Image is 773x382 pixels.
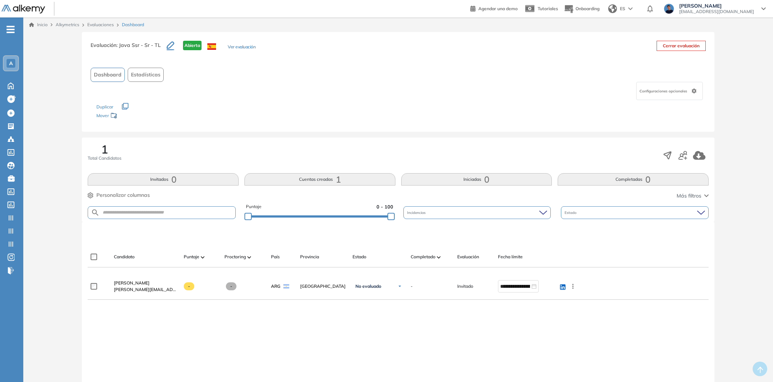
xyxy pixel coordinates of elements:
[114,286,178,293] span: [PERSON_NAME][EMAIL_ADDRESS][PERSON_NAME][DOMAIN_NAME]
[352,254,366,260] span: Estado
[91,41,167,56] h3: Evaluación
[498,254,523,260] span: Fecha límite
[244,173,395,186] button: Cuentas creadas1
[564,1,599,17] button: Onboarding
[226,282,236,290] span: -
[565,210,578,215] span: Estado
[478,6,518,11] span: Agendar una demo
[128,68,164,82] button: Estadísticas
[1,5,45,14] img: Logo
[114,280,150,286] span: [PERSON_NAME]
[271,283,280,290] span: ARG
[96,110,169,123] div: Mover
[122,21,144,28] span: Dashboard
[184,282,194,290] span: -
[201,256,204,258] img: [missing "en.ARROW_ALT" translation]
[677,192,701,200] span: Más filtros
[271,254,280,260] span: País
[87,22,114,27] a: Evaluaciones
[283,284,289,289] img: ARG
[561,206,708,219] div: Estado
[101,143,108,155] span: 1
[376,203,393,210] span: 0 - 100
[96,191,150,199] span: Personalizar columnas
[88,173,239,186] button: Invitados0
[403,206,551,219] div: Incidencias
[88,191,150,199] button: Personalizar columnas
[91,208,100,217] img: SEARCH_ALT
[116,42,161,48] span: : Java Ssr - Sr - TL
[657,41,706,51] button: Cerrar evaluación
[355,283,381,289] span: No evaluado
[91,68,125,82] button: Dashboard
[575,6,599,11] span: Onboarding
[300,283,347,290] span: [GEOGRAPHIC_DATA]
[558,173,709,186] button: Completadas0
[131,71,160,79] span: Estadísticas
[679,9,754,15] span: [EMAIL_ADDRESS][DOMAIN_NAME]
[677,192,709,200] button: Más filtros
[183,41,202,50] span: Abierta
[184,254,199,260] span: Puntaje
[437,256,441,258] img: [missing "en.ARROW_ALT" translation]
[538,6,558,11] span: Tutoriales
[94,71,121,79] span: Dashboard
[114,280,178,286] a: [PERSON_NAME]
[88,155,121,162] span: Total Candidatos
[9,60,13,66] span: A
[457,254,479,260] span: Evaluación
[639,88,689,94] span: Configuraciones opcionales
[96,104,113,110] span: Duplicar
[620,5,625,12] span: ES
[398,284,402,289] img: Ícono de flecha
[411,254,435,260] span: Completado
[224,254,246,260] span: Proctoring
[114,254,135,260] span: Candidato
[207,43,216,50] img: ESP
[7,29,15,30] i: -
[628,7,633,10] img: arrow
[608,4,617,13] img: world
[401,173,552,186] button: Iniciadas0
[228,44,255,51] button: Ver evaluación
[29,21,48,28] a: Inicio
[636,82,703,100] div: Configuraciones opcionales
[411,283,413,290] span: -
[407,210,427,215] span: Incidencias
[246,203,262,210] span: Puntaje
[300,254,319,260] span: Provincia
[247,256,251,258] img: [missing "en.ARROW_ALT" translation]
[679,3,754,9] span: [PERSON_NAME]
[56,22,79,27] span: Alkymetrics
[470,4,518,12] a: Agendar una demo
[457,283,473,290] span: Invitado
